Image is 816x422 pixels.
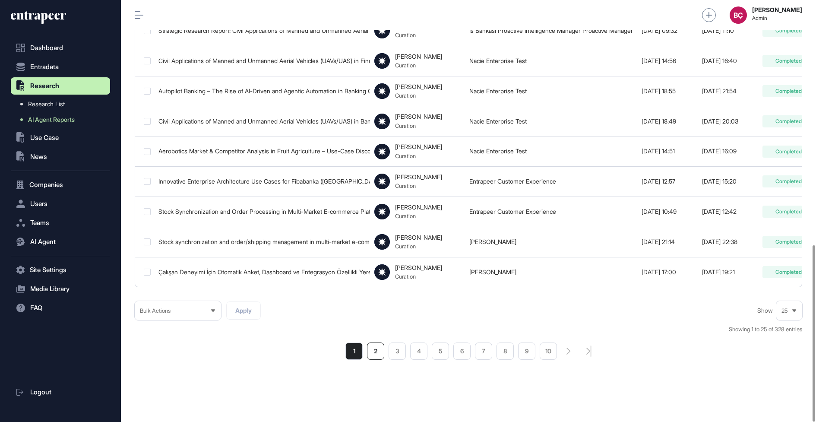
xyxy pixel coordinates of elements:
div: [DATE] 22:38 [702,238,754,245]
span: AI Agent Reports [28,116,75,123]
div: [DATE] 12:42 [702,208,754,215]
a: Logout [11,384,110,401]
a: 5 [432,343,449,360]
button: BÇ [730,6,747,24]
div: Completed [762,236,814,248]
span: Users [30,200,47,207]
span: 25 [781,308,788,314]
a: Nacie Enterprise Test [469,57,527,64]
a: 7 [475,343,492,360]
a: 4 [410,343,427,360]
button: Site Settings [11,261,110,279]
a: AI Agent Reports [15,112,110,127]
span: AI Agent [30,238,56,245]
div: Civil Applications of Manned and Unmanned Aerial Vehicles (UAVs/UAS) in Banking/Financial Service... [158,118,366,125]
div: [DATE] 21:14 [642,238,693,245]
div: [DATE] 18:49 [642,118,693,125]
div: Curation [395,273,442,280]
div: Curation [395,213,442,219]
div: [DATE] 19:21 [702,269,754,276]
div: Completed [762,85,814,97]
div: [DATE] 16:40 [702,57,754,64]
span: Site Settings [30,267,66,273]
span: Dashboard [30,44,63,51]
span: Bulk Actions [140,308,171,314]
div: [DATE] 18:55 [642,88,693,95]
a: [PERSON_NAME] [469,238,516,245]
a: 1 [345,343,363,360]
span: Entradata [30,63,59,70]
div: Completed [762,146,814,158]
div: Curation [395,152,442,159]
div: [DATE] 12:57 [642,178,693,185]
li: 3 [389,343,406,360]
span: Companies [29,181,63,188]
a: search-pagination-next-button [566,348,571,355]
div: [DATE] 11:10 [702,27,754,34]
a: Dashboard [11,39,110,57]
div: Autopilot Banking – The Rise of AI-Driven and Agentic Automation in Banking Operations [158,88,366,95]
button: Teams [11,214,110,232]
a: [PERSON_NAME] [469,268,516,276]
div: Innovative Enterprise Architecture Use Cases for Fibabanka ([GEOGRAPHIC_DATA] and [GEOGRAPHIC_DATA]) [158,178,366,185]
div: Curation [395,32,442,38]
a: Research List [15,96,110,112]
span: News [30,153,47,160]
div: [DATE] 09:32 [642,27,693,34]
span: Logout [30,389,51,396]
div: Completed [762,115,814,127]
button: Use Case [11,129,110,146]
a: 2 [367,343,384,360]
div: [DATE] 14:56 [642,57,693,64]
a: Nacie Enterprise Test [469,87,527,95]
span: Media Library [30,286,70,292]
span: Research [30,82,59,89]
span: Teams [30,219,49,226]
div: [DATE] 17:00 [642,269,693,276]
div: [PERSON_NAME] [395,53,442,60]
li: 8 [497,343,514,360]
div: Stock synchronization and order/shipping management in multi-market e-commerce platforms ([GEOGRA... [158,238,366,245]
span: Show [757,307,773,314]
button: Entradata [11,58,110,76]
div: Strategic Research Report: Civil Applications of Manned and Unmanned Aerial Vehicles (UAVs/UAS) f... [158,27,366,34]
a: Nacie Enterprise Test [469,147,527,155]
div: Stock Synchronization and Order Processing in Multi-Market E-commerce Platforms ([GEOGRAPHIC_DATA... [158,208,366,215]
div: Aerobotics Market & Competitor Analysis in Fruit Agriculture – Use-Case Discovery & Benchmarking [158,148,366,155]
div: Curation [395,92,442,99]
a: Entrapeer Customer Experience [469,208,556,215]
div: [DATE] 10:49 [642,208,693,215]
span: Use Case [30,134,59,141]
div: [PERSON_NAME] [395,264,442,271]
button: Research [11,77,110,95]
button: FAQ [11,299,110,317]
a: Is Bankası Proactive Intelligence Manager Proactive Manager [469,27,633,34]
a: Entrapeer Customer Experience [469,178,556,185]
button: Companies [11,176,110,194]
span: FAQ [30,305,42,311]
div: Curation [395,122,442,129]
div: Showing 1 to 25 of 328 entries [729,325,802,334]
span: Research List [28,101,65,108]
a: search-pagination-last-page-button [586,346,591,357]
div: Curation [395,243,442,250]
span: Admin [752,15,802,21]
div: Çalışan Deneyimi İçin Otomatik Anket, Dashboard ve Entegrasyon Özellikli Yerel Uygulamalar ([GEOG... [158,269,366,276]
a: 6 [453,343,471,360]
div: [PERSON_NAME] [395,204,442,211]
a: 9 [518,343,535,360]
li: 10 [540,343,557,360]
div: [DATE] 15:20 [702,178,754,185]
div: Curation [395,182,442,189]
button: News [11,148,110,165]
strong: [PERSON_NAME] [752,6,802,13]
div: Completed [762,25,814,37]
div: Curation [395,62,442,69]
